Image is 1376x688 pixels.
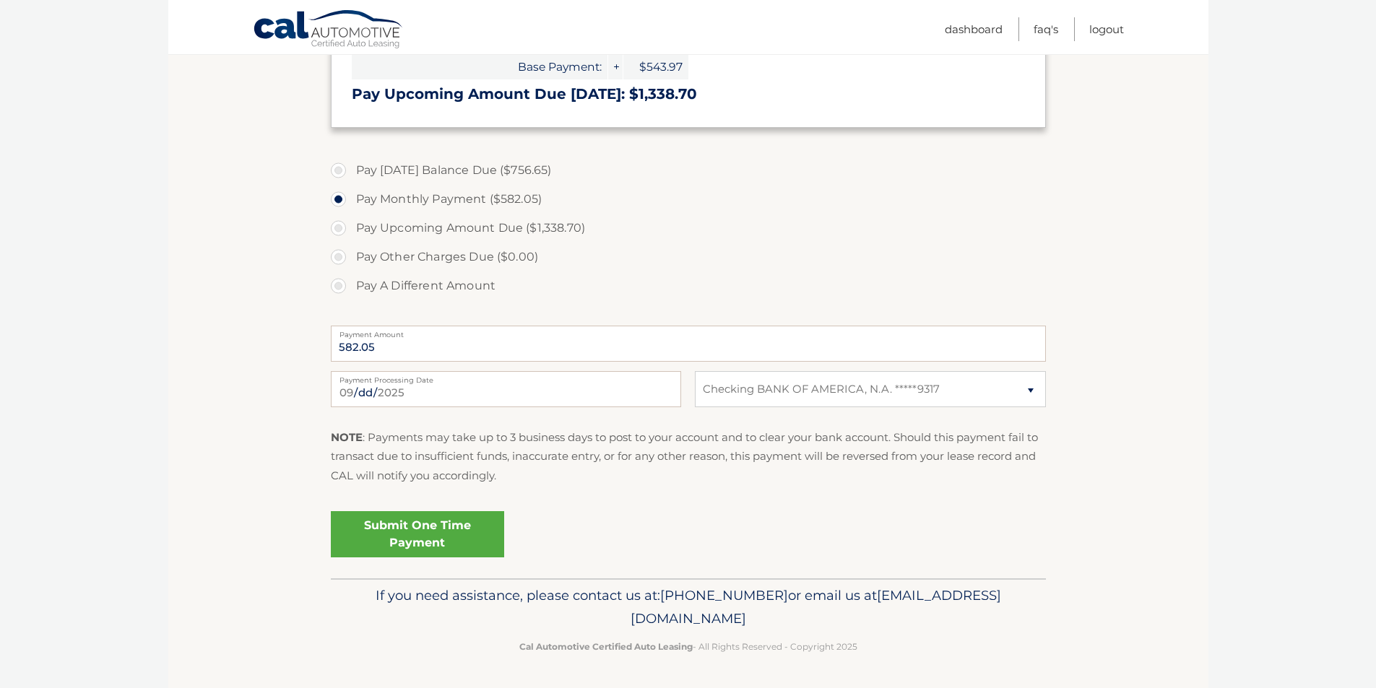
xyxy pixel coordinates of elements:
span: + [608,54,623,79]
span: $543.97 [623,54,688,79]
a: Submit One Time Payment [331,511,504,557]
label: Pay A Different Amount [331,271,1046,300]
strong: NOTE [331,430,363,444]
a: Cal Automotive [253,9,404,51]
a: Logout [1089,17,1124,41]
a: FAQ's [1034,17,1058,41]
span: Base Payment: [352,54,607,79]
label: Pay Other Charges Due ($0.00) [331,243,1046,271]
a: Dashboard [945,17,1003,41]
input: Payment Amount [331,326,1046,362]
label: Payment Processing Date [331,371,681,383]
p: : Payments may take up to 3 business days to post to your account and to clear your bank account.... [331,428,1046,485]
label: Pay [DATE] Balance Due ($756.65) [331,156,1046,185]
span: [PHONE_NUMBER] [660,587,788,604]
p: If you need assistance, please contact us at: or email us at [340,584,1037,630]
p: - All Rights Reserved - Copyright 2025 [340,639,1037,654]
input: Payment Date [331,371,681,407]
h3: Pay Upcoming Amount Due [DATE]: $1,338.70 [352,85,1025,103]
label: Pay Upcoming Amount Due ($1,338.70) [331,214,1046,243]
label: Payment Amount [331,326,1046,337]
label: Pay Monthly Payment ($582.05) [331,185,1046,214]
strong: Cal Automotive Certified Auto Leasing [519,641,693,652]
